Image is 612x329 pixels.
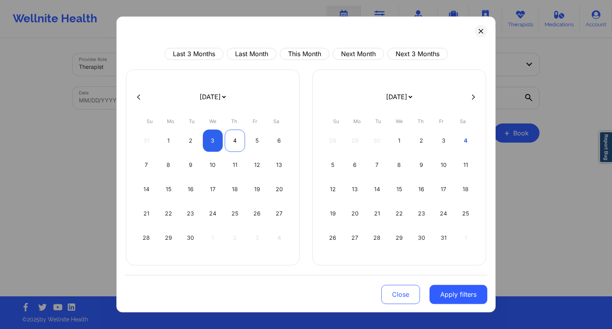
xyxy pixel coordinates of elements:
[367,178,387,200] div: Tue Oct 14 2025
[345,178,365,200] div: Mon Oct 13 2025
[203,178,223,200] div: Wed Sep 17 2025
[389,154,410,176] div: Wed Oct 08 2025
[167,118,174,124] abbr: Monday
[136,202,157,225] div: Sun Sep 21 2025
[353,118,361,124] abbr: Monday
[455,202,476,225] div: Sat Oct 25 2025
[180,178,201,200] div: Tue Sep 16 2025
[159,178,179,200] div: Mon Sep 15 2025
[273,118,279,124] abbr: Saturday
[389,227,410,249] div: Wed Oct 29 2025
[323,154,343,176] div: Sun Oct 05 2025
[367,227,387,249] div: Tue Oct 28 2025
[180,227,201,249] div: Tue Sep 30 2025
[180,154,201,176] div: Tue Sep 09 2025
[180,202,201,225] div: Tue Sep 23 2025
[225,129,245,152] div: Thu Sep 04 2025
[389,129,410,152] div: Wed Oct 01 2025
[333,118,339,124] abbr: Sunday
[180,129,201,152] div: Tue Sep 02 2025
[411,129,432,152] div: Thu Oct 02 2025
[323,178,343,200] div: Sun Oct 12 2025
[381,285,420,304] button: Close
[269,129,289,152] div: Sat Sep 06 2025
[280,48,330,60] button: This Month
[389,178,410,200] div: Wed Oct 15 2025
[375,118,381,124] abbr: Tuesday
[411,202,432,225] div: Thu Oct 23 2025
[203,154,223,176] div: Wed Sep 10 2025
[136,227,157,249] div: Sun Sep 28 2025
[159,154,179,176] div: Mon Sep 08 2025
[345,154,365,176] div: Mon Oct 06 2025
[225,202,245,225] div: Thu Sep 25 2025
[203,202,223,225] div: Wed Sep 24 2025
[253,118,257,124] abbr: Friday
[225,178,245,200] div: Thu Sep 18 2025
[411,178,432,200] div: Thu Oct 16 2025
[203,129,223,152] div: Wed Sep 03 2025
[136,178,157,200] div: Sun Sep 14 2025
[165,48,224,60] button: Last 3 Months
[159,202,179,225] div: Mon Sep 22 2025
[269,178,289,200] div: Sat Sep 20 2025
[455,129,476,152] div: Sat Oct 04 2025
[231,118,237,124] abbr: Thursday
[345,227,365,249] div: Mon Oct 27 2025
[433,154,454,176] div: Fri Oct 10 2025
[387,48,448,60] button: Next 3 Months
[159,227,179,249] div: Mon Sep 29 2025
[396,118,403,124] abbr: Wednesday
[433,178,454,200] div: Fri Oct 17 2025
[189,118,194,124] abbr: Tuesday
[159,129,179,152] div: Mon Sep 01 2025
[269,154,289,176] div: Sat Sep 13 2025
[367,202,387,225] div: Tue Oct 21 2025
[247,202,267,225] div: Fri Sep 26 2025
[147,118,153,124] abbr: Sunday
[430,285,487,304] button: Apply filters
[411,154,432,176] div: Thu Oct 09 2025
[136,154,157,176] div: Sun Sep 07 2025
[247,154,267,176] div: Fri Sep 12 2025
[323,202,343,225] div: Sun Oct 19 2025
[411,227,432,249] div: Thu Oct 30 2025
[460,118,466,124] abbr: Saturday
[269,202,289,225] div: Sat Sep 27 2025
[418,118,424,124] abbr: Thursday
[389,202,410,225] div: Wed Oct 22 2025
[209,118,216,124] abbr: Wednesday
[247,178,267,200] div: Fri Sep 19 2025
[247,129,267,152] div: Fri Sep 05 2025
[433,202,454,225] div: Fri Oct 24 2025
[455,154,476,176] div: Sat Oct 11 2025
[433,227,454,249] div: Fri Oct 31 2025
[455,178,476,200] div: Sat Oct 18 2025
[345,202,365,225] div: Mon Oct 20 2025
[333,48,384,60] button: Next Month
[433,129,454,152] div: Fri Oct 03 2025
[439,118,444,124] abbr: Friday
[367,154,387,176] div: Tue Oct 07 2025
[227,48,277,60] button: Last Month
[225,154,245,176] div: Thu Sep 11 2025
[323,227,343,249] div: Sun Oct 26 2025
